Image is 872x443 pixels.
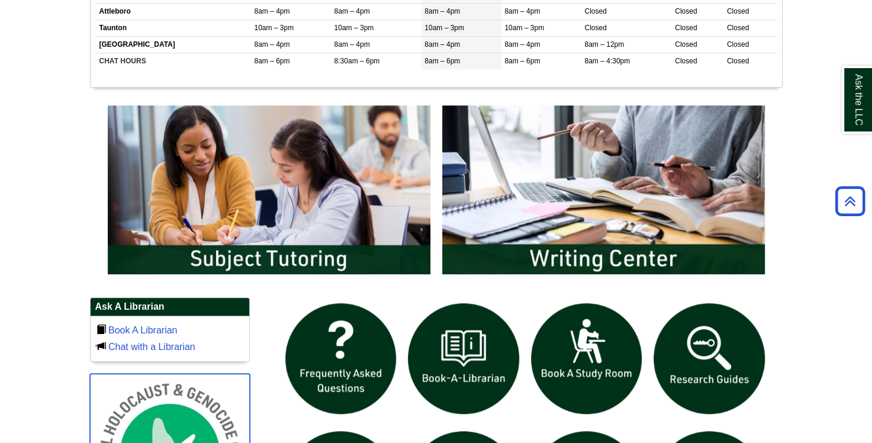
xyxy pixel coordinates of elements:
[584,57,630,65] span: 8am – 4:30pm
[675,24,697,32] span: Closed
[102,99,771,285] div: slideshow
[334,7,370,15] span: 8am – 4pm
[584,7,606,15] span: Closed
[254,7,289,15] span: 8am – 4pm
[424,24,464,32] span: 10am – 3pm
[436,99,771,280] img: Writing Center Information
[254,24,294,32] span: 10am – 3pm
[96,20,252,37] td: Taunton
[727,7,749,15] span: Closed
[584,40,624,49] span: 8am – 12pm
[334,24,374,32] span: 10am – 3pm
[108,342,195,352] a: Chat with a Librarian
[279,297,403,420] img: frequently asked questions
[424,57,460,65] span: 8am – 6pm
[727,24,749,32] span: Closed
[727,57,749,65] span: Closed
[91,298,249,316] h2: Ask A Librarian
[402,297,525,420] img: Book a Librarian icon links to book a librarian web page
[727,40,749,49] span: Closed
[504,57,540,65] span: 8am – 6pm
[96,37,252,53] td: [GEOGRAPHIC_DATA]
[584,24,606,32] span: Closed
[675,7,697,15] span: Closed
[424,40,460,49] span: 8am – 4pm
[108,325,178,335] a: Book A Librarian
[96,53,252,70] td: CHAT HOURS
[831,193,869,209] a: Back to Top
[504,7,540,15] span: 8am – 4pm
[504,40,540,49] span: 8am – 4pm
[675,57,697,65] span: Closed
[254,57,289,65] span: 8am – 6pm
[254,40,289,49] span: 8am – 4pm
[525,297,648,420] img: book a study room icon links to book a study room web page
[424,7,460,15] span: 8am – 4pm
[504,24,544,32] span: 10am – 3pm
[102,99,436,280] img: Subject Tutoring Information
[648,297,771,420] img: Research Guides icon links to research guides web page
[334,40,370,49] span: 8am – 4pm
[334,57,380,65] span: 8:30am – 6pm
[675,40,697,49] span: Closed
[96,3,252,20] td: Attleboro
